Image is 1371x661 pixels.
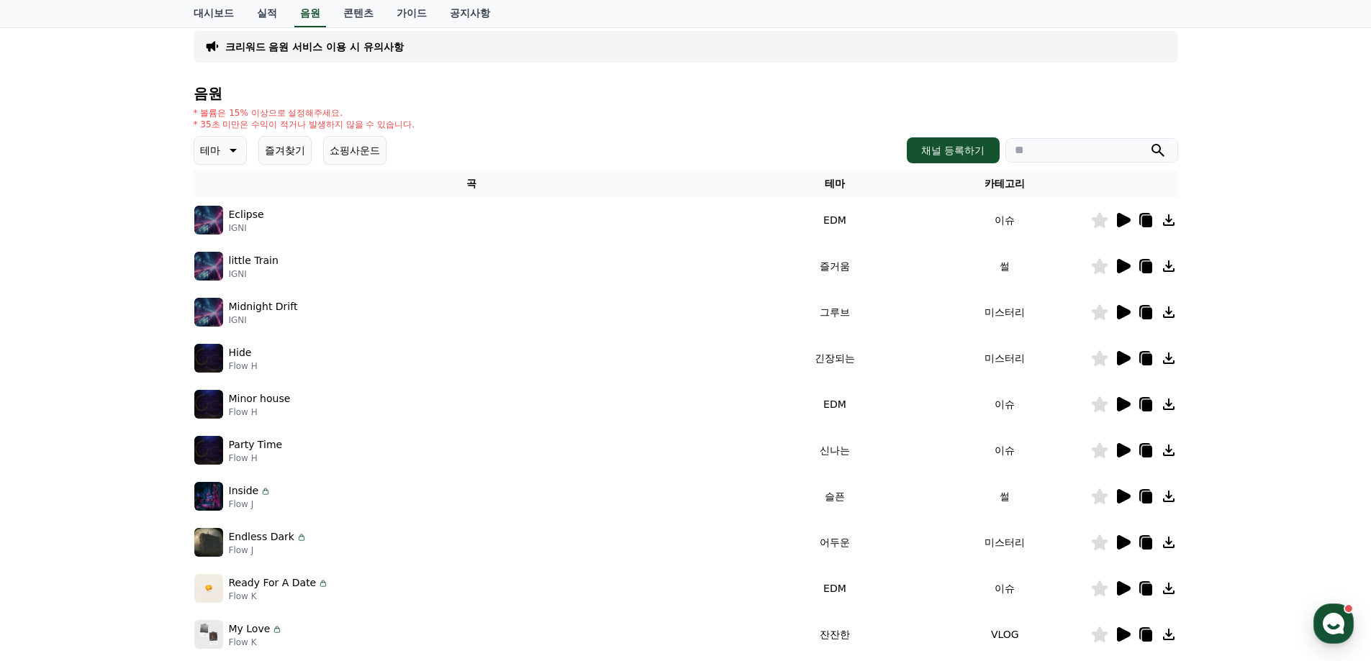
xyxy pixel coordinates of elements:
[194,252,223,281] img: music
[194,86,1178,101] h4: 음원
[4,456,95,492] a: 홈
[229,406,291,418] p: Flow H
[920,473,1090,519] td: 썰
[920,519,1090,565] td: 미스터리
[229,299,298,314] p: Midnight Drift
[229,575,317,591] p: Ready For A Date
[194,206,223,234] img: music
[920,243,1090,289] td: 썰
[229,314,298,326] p: IGNI
[229,529,294,544] p: Endless Dark
[229,544,307,556] p: Flow J
[750,243,920,289] td: 즐거움
[750,519,920,565] td: 어두운
[229,360,258,372] p: Flow H
[229,452,283,464] p: Flow H
[750,335,920,381] td: 긴장되는
[750,170,920,197] th: 테마
[750,611,920,657] td: 잔잔한
[194,620,223,649] img: music
[194,482,223,511] img: music
[750,197,920,243] td: EDM
[229,253,279,268] p: little Train
[45,478,54,489] span: 홈
[920,427,1090,473] td: 이슈
[229,207,264,222] p: Eclipse
[920,381,1090,427] td: 이슈
[132,478,149,490] span: 대화
[229,437,283,452] p: Party Time
[920,197,1090,243] td: 이슈
[229,391,291,406] p: Minor house
[229,222,264,234] p: IGNI
[920,289,1090,335] td: 미스터리
[194,136,247,165] button: 테마
[920,335,1090,381] td: 미스터리
[323,136,386,165] button: 쇼핑사운드
[222,478,240,489] span: 설정
[750,473,920,519] td: 슬픈
[194,344,223,373] img: music
[229,483,259,498] p: Inside
[920,170,1090,197] th: 카테고리
[920,565,1090,611] td: 이슈
[194,436,223,465] img: music
[750,381,920,427] td: EDM
[200,140,220,160] p: 테마
[229,591,330,602] p: Flow K
[229,498,272,510] p: Flow J
[920,611,1090,657] td: VLOG
[907,137,999,163] button: 채널 등록하기
[194,298,223,327] img: music
[225,40,404,54] a: 크리워드 음원 서비스 이용 시 유의사항
[194,119,415,130] p: * 35초 미만은 수익이 적거나 발생하지 않을 수 있습니다.
[194,107,415,119] p: * 볼륨은 15% 이상으로 설정해주세요.
[258,136,312,165] button: 즐겨찾기
[186,456,276,492] a: 설정
[229,345,252,360] p: Hide
[95,456,186,492] a: 대화
[194,390,223,419] img: music
[194,574,223,603] img: music
[229,268,279,280] p: IGNI
[229,621,271,637] p: My Love
[750,427,920,473] td: 신나는
[750,289,920,335] td: 그루브
[229,637,284,648] p: Flow K
[194,528,223,557] img: music
[750,565,920,611] td: EDM
[194,170,750,197] th: 곡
